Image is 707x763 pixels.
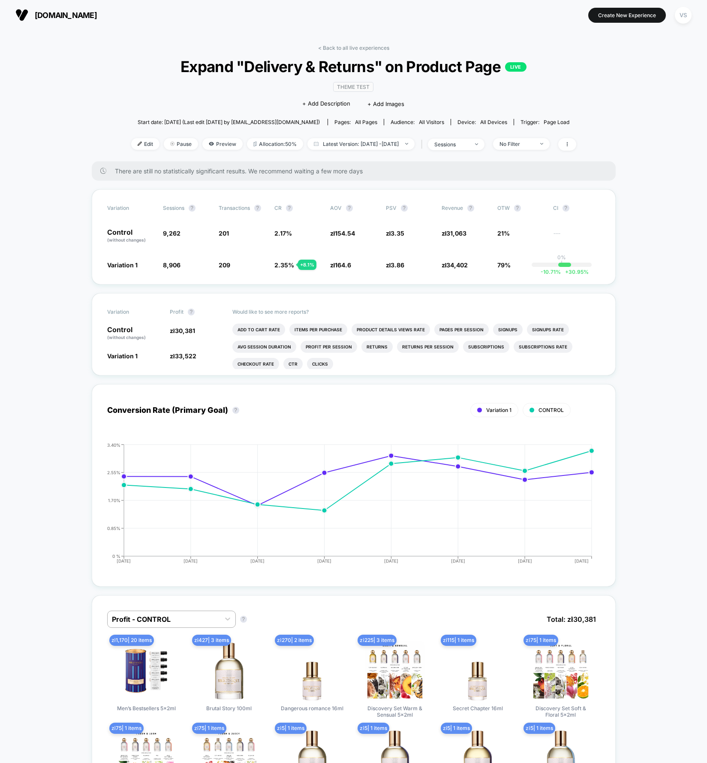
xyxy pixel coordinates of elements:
span: Sessions [163,205,184,211]
span: + Add Description [302,100,350,108]
a: < Back to all live experiences [318,45,389,51]
span: Variation 1 [486,407,511,413]
span: 3.86 [391,261,404,269]
li: Avg Session Duration [232,341,296,353]
p: LIVE [505,62,526,72]
img: Secret Chapter 16ml [448,641,508,701]
tspan: 1.70% [108,497,120,503]
tspan: [DATE] [250,558,265,563]
span: CR [274,205,282,211]
span: All Visitors [419,119,444,125]
span: all pages [355,119,377,125]
button: ? [254,205,261,212]
span: Variation 1 [107,352,138,360]
button: ? [401,205,408,212]
span: Profit [170,309,184,315]
span: zł 5 | 1 items [441,723,472,734]
button: ? [240,616,247,623]
span: OTW [497,205,545,212]
button: [DOMAIN_NAME] [13,8,99,22]
button: ? [286,205,293,212]
button: ? [467,205,474,212]
img: end [170,142,174,146]
span: zł 5 | 1 items [358,723,389,734]
img: calendar [314,142,319,146]
li: Items Per Purchase [289,324,347,336]
span: 154.54 [335,230,355,237]
li: Signups Rate [527,324,569,336]
button: ? [514,205,521,212]
li: Pages Per Session [434,324,489,336]
span: Discovery Set Warm & Sensual 5x2ml [363,705,427,718]
span: 9,262 [163,230,181,237]
span: Device: [451,119,514,125]
span: 30.95 % [561,269,589,275]
img: Dangerous romance 16ml [282,641,342,701]
tspan: [DATE] [317,558,331,563]
div: VS [675,7,692,24]
img: Discovery Set Warm & Sensual 5x2ml [365,641,425,701]
span: 201 [219,230,229,237]
span: zł 75 | 1 items [109,723,144,734]
span: zł [330,261,352,269]
div: No Filter [499,141,534,147]
span: -10.71 % [541,269,561,275]
span: 21% [497,230,510,237]
p: Control [107,229,154,243]
img: Brutal Story 100ml [199,641,259,701]
span: 34,402 [446,261,468,269]
div: Trigger: [520,119,569,125]
span: Variation [107,309,154,315]
img: end [540,143,543,145]
span: CONTROL [539,407,564,413]
span: zł 75 | 1 items [192,723,226,734]
tspan: [DATE] [184,558,198,563]
li: Returns [361,341,393,353]
tspan: 0 % [112,553,120,558]
div: CONVERSION_RATE [99,442,592,571]
button: Create New Experience [588,8,666,23]
span: Men’s Bestsellers 5x2ml [117,705,176,712]
span: all devices [480,119,507,125]
span: Variation [107,205,154,212]
span: Theme Test [333,82,373,92]
span: | [419,138,428,151]
span: 31,063 [446,230,466,237]
button: ? [232,407,239,414]
div: Pages: [334,119,377,125]
span: zł [386,261,405,269]
img: end [475,143,478,145]
span: 30,381 [175,327,195,334]
li: Subscriptions [463,341,509,353]
span: zł 75 | 1 items [523,635,558,646]
tspan: [DATE] [518,558,532,563]
span: 2.35 % [274,261,294,269]
span: AOV [330,205,342,211]
span: CI [553,205,600,212]
span: Start date: [DATE] (Last edit [DATE] by [EMAIL_ADDRESS][DOMAIN_NAME]) [138,119,320,125]
li: Add To Cart Rate [232,324,285,336]
span: + [565,269,569,275]
tspan: 0.85% [107,525,120,530]
span: 79% [497,261,511,269]
button: VS [672,6,694,24]
img: Men’s Bestsellers 5x2ml [116,641,176,701]
button: ? [189,205,196,212]
span: Pause [164,138,198,150]
div: + 8.1 % [298,260,316,270]
li: Profit Per Session [301,341,357,353]
span: Variation 1 [107,261,138,269]
span: --- [553,231,600,243]
p: 0% [557,254,566,260]
tspan: [DATE] [117,558,131,563]
span: zł [170,327,195,334]
li: Signups [493,324,523,336]
li: Returns Per Session [397,341,459,353]
li: Checkout Rate [232,358,279,370]
div: Audience: [391,119,444,125]
span: Secret Chapter 16ml [453,705,503,712]
span: Expand "Delivery & Returns" on Product Page [153,58,554,76]
span: zł 225 | 3 items [358,635,396,646]
div: sessions [434,141,469,148]
span: zł [170,352,196,360]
